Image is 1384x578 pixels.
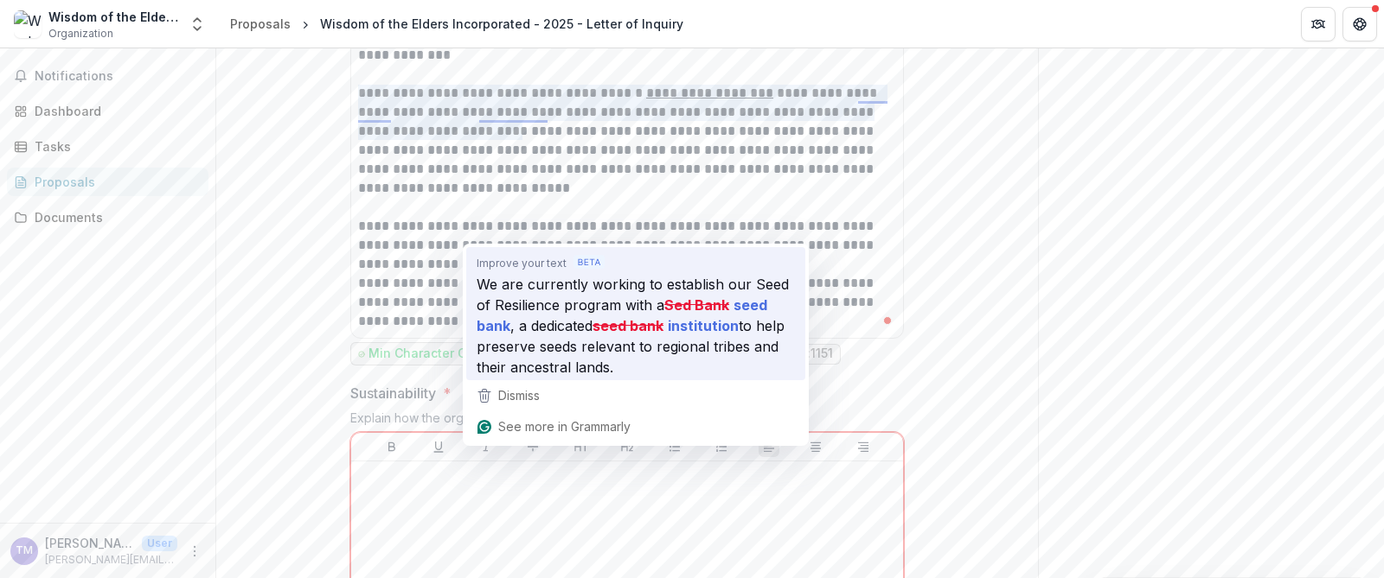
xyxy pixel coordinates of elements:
a: Tasks [7,132,208,161]
div: Dashboard [35,102,195,120]
button: More [184,541,205,562]
img: Wisdom of the Elders Incorporated [14,10,42,38]
span: Notifications [35,69,202,84]
nav: breadcrumb [223,11,690,36]
button: Italicize [476,436,497,457]
p: Sustainability [350,383,436,403]
a: Documents [7,203,208,232]
button: Heading 1 [570,436,591,457]
a: Dashboard [7,97,208,125]
a: Proposals [223,11,298,36]
button: Underline [428,436,449,457]
div: Wisdom of the Elders Incorporated - 2025 - Letter of Inquiry [320,15,683,33]
button: Bullet List [664,436,685,457]
button: Partners [1301,7,1336,41]
div: Documents [35,208,195,226]
p: User [142,536,177,551]
div: Proposals [35,173,195,191]
button: Align Left [759,436,779,457]
button: Align Right [853,436,874,457]
p: [PERSON_NAME][US_STATE] [45,534,135,552]
span: Organization [48,26,113,41]
p: Min Character Count: 50 [368,346,512,361]
a: Proposals [7,168,208,196]
p: [PERSON_NAME][EMAIL_ADDRESS][DOMAIN_NAME] [45,552,177,568]
button: Open entity switcher [185,7,209,41]
button: Align Center [805,436,826,457]
div: Tasks [35,137,195,156]
button: Notifications [7,62,208,90]
div: Wisdom of the Elders Incorporated [48,8,178,26]
button: Get Help [1342,7,1377,41]
button: Bold [381,436,402,457]
div: Teresa Montana [16,545,33,556]
button: Heading 2 [617,436,638,457]
div: Proposals [230,15,291,33]
button: Ordered List [711,436,732,457]
button: Strike [522,436,543,457]
div: Explain how the organization plans to sustain this project. [350,410,904,432]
